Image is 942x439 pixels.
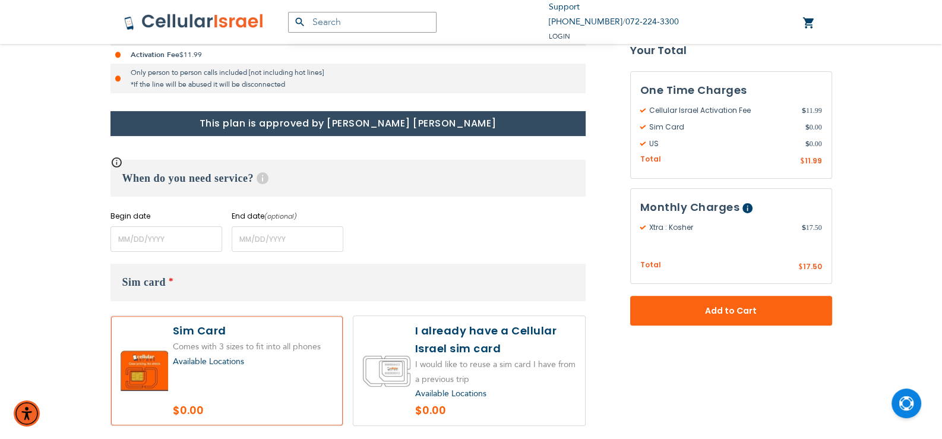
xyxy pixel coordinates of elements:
[110,160,586,197] h3: When do you need service?
[805,138,822,149] span: 0.00
[805,156,822,166] span: 11.99
[640,154,661,165] span: Total
[802,222,822,233] span: 17.50
[630,296,832,326] button: Add to Cart
[630,42,832,59] strong: Your Total
[110,211,222,222] label: Begin date
[669,305,793,317] span: Add to Cart
[288,12,437,33] input: Search
[805,122,810,132] span: $
[802,105,806,116] span: $
[640,200,740,214] span: Monthly Charges
[742,203,753,213] span: Help
[805,122,822,132] span: 0.00
[173,356,244,367] a: Available Locations
[640,222,802,233] span: Xtra : Kosher
[232,211,343,222] label: End date
[805,138,810,149] span: $
[549,32,570,41] span: Login
[640,122,805,132] span: Sim Card
[131,50,179,59] strong: Activation Fee
[625,16,679,27] a: 072-224-3300
[803,261,822,271] span: 17.50
[549,15,679,30] li: /
[122,276,166,288] span: Sim card
[124,13,264,31] img: Cellular Israel
[14,400,40,427] div: Accessibility Menu
[110,111,586,136] h1: This plan is approved by [PERSON_NAME] [PERSON_NAME]
[110,64,586,93] li: Only person to person calls included [not including hot lines] *If the line will be abused it wil...
[798,262,803,273] span: $
[802,105,822,116] span: 11.99
[415,388,486,399] a: Available Locations
[179,50,202,59] span: $11.99
[800,156,805,167] span: $
[257,172,268,184] span: Help
[640,81,822,99] h3: One Time Charges
[264,211,297,221] i: (optional)
[110,226,222,252] input: MM/DD/YYYY
[549,1,580,12] a: Support
[802,222,806,233] span: $
[232,226,343,252] input: MM/DD/YYYY
[640,138,805,149] span: US
[549,16,622,27] a: [PHONE_NUMBER]
[640,260,661,271] span: Total
[640,105,802,116] span: Cellular Israel Activation Fee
